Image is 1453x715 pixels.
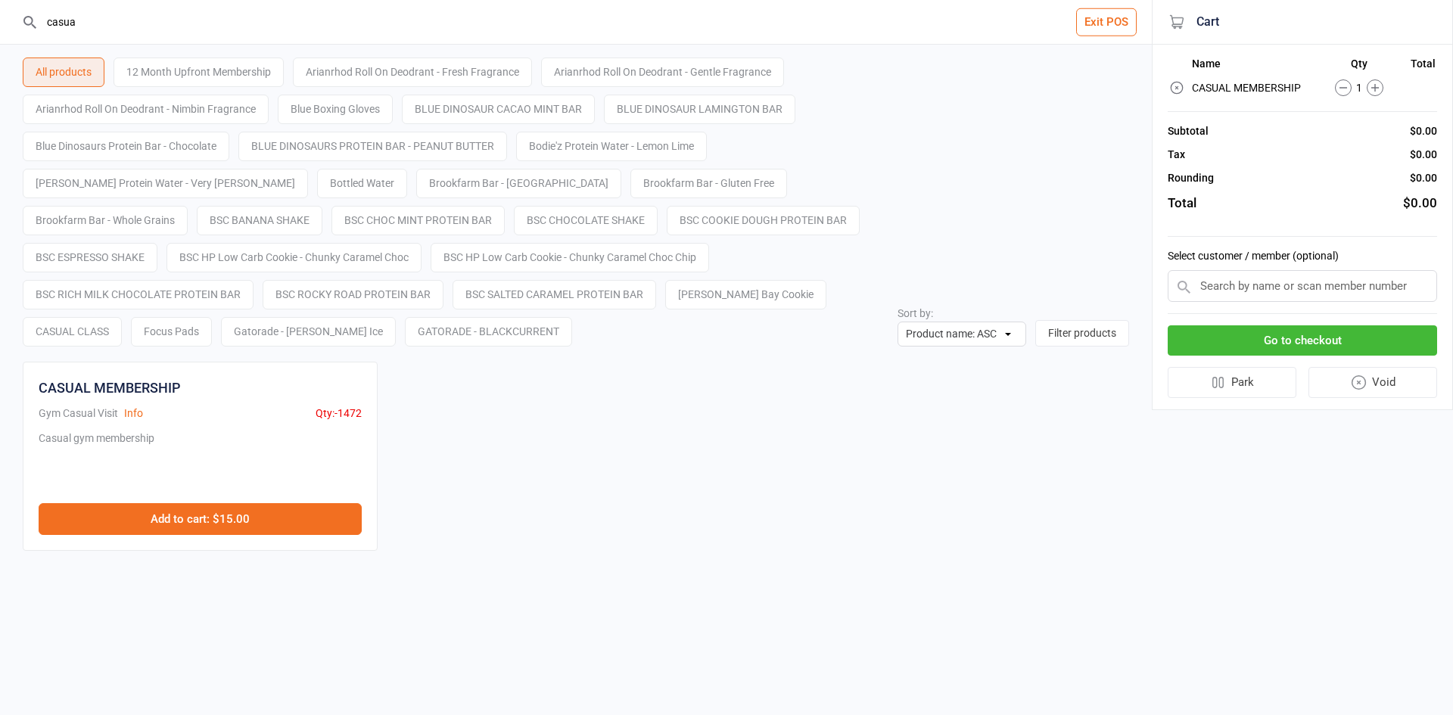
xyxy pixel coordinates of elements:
[197,206,322,235] div: BSC BANANA SHAKE
[39,406,118,421] div: Gym Casual Visit
[1410,123,1437,139] div: $0.00
[317,169,407,198] div: Bottled Water
[516,132,707,161] div: Bodie'z Protein Water - Lemon Lime
[1168,248,1437,264] label: Select customer / member (optional)
[316,406,362,421] div: Qty: -1472
[1320,79,1400,96] div: 1
[1168,147,1185,163] div: Tax
[263,280,443,309] div: BSC ROCKY ROAD PROTEIN BAR
[23,280,254,309] div: BSC RICH MILK CHOCOLATE PROTEIN BAR
[114,58,284,87] div: 12 Month Upfront Membership
[124,406,143,421] button: Info
[402,95,595,124] div: BLUE DINOSAUR CACAO MINT BAR
[1192,58,1318,76] th: Name
[39,431,154,488] div: Casual gym membership
[1410,147,1437,163] div: $0.00
[238,132,507,161] div: BLUE DINOSAURS PROTEIN BAR - PEANUT BUTTER
[23,132,229,161] div: Blue Dinosaurs Protein Bar - Chocolate
[405,317,572,347] div: GATORADE - BLACKCURRENT
[1308,367,1438,398] button: Void
[23,243,157,272] div: BSC ESPRESSO SHAKE
[39,503,362,535] button: Add to cart: $15.00
[166,243,422,272] div: BSC HP Low Carb Cookie - Chunky Caramel Choc
[416,169,621,198] div: Brookfarm Bar - [GEOGRAPHIC_DATA]
[1168,170,1214,186] div: Rounding
[453,280,656,309] div: BSC SALTED CARAMEL PROTEIN BAR
[1076,8,1137,36] button: Exit POS
[1403,194,1437,213] div: $0.00
[23,317,122,347] div: CASUAL CLASS
[1410,170,1437,186] div: $0.00
[431,243,709,272] div: BSC HP Low Carb Cookie - Chunky Caramel Choc Chip
[23,169,308,198] div: [PERSON_NAME] Protein Water - Very [PERSON_NAME]
[1035,320,1129,347] button: Filter products
[293,58,532,87] div: Arianrhod Roll On Deodrant - Fresh Fragrance
[278,95,393,124] div: Blue Boxing Gloves
[630,169,787,198] div: Brookfarm Bar - Gluten Free
[1192,77,1318,98] td: CASUAL MEMBERSHIP
[541,58,784,87] div: Arianrhod Roll On Deodrant - Gentle Fragrance
[1168,123,1209,139] div: Subtotal
[898,307,933,319] label: Sort by:
[604,95,795,124] div: BLUE DINOSAUR LAMINGTON BAR
[1168,270,1437,302] input: Search by name or scan member number
[1168,325,1437,356] button: Go to checkout
[667,206,860,235] div: BSC COOKIE DOUGH PROTEIN BAR
[514,206,658,235] div: BSC CHOCOLATE SHAKE
[39,378,180,398] div: CASUAL MEMBERSHIP
[1401,58,1436,76] th: Total
[1168,194,1196,213] div: Total
[221,317,396,347] div: Gatorade - [PERSON_NAME] Ice
[23,58,104,87] div: All products
[1168,367,1296,398] button: Park
[1320,58,1400,76] th: Qty
[131,317,212,347] div: Focus Pads
[23,206,188,235] div: Brookfarm Bar - Whole Grains
[23,95,269,124] div: Arianrhod Roll On Deodrant - Nimbin Fragrance
[331,206,505,235] div: BSC CHOC MINT PROTEIN BAR
[665,280,826,309] div: [PERSON_NAME] Bay Cookie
